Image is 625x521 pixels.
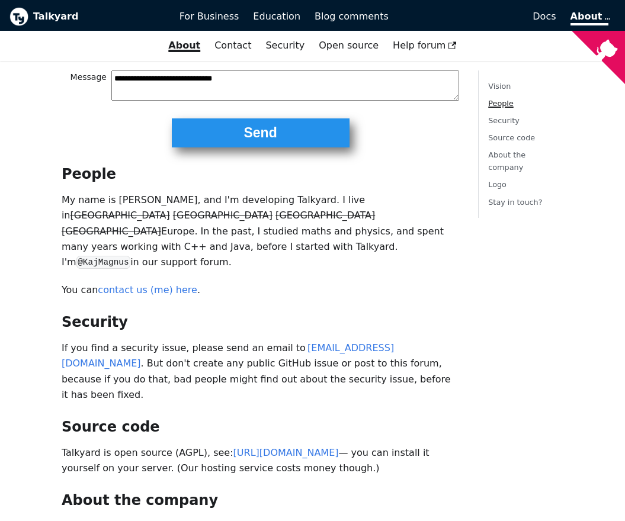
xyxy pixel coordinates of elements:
[62,491,459,509] h2: About the company
[98,284,197,295] a: contact us (me) here
[246,7,307,27] a: Education
[9,7,28,26] img: Talkyard logo
[172,118,350,147] button: Send
[180,11,239,22] span: For Business
[161,36,207,56] a: About
[488,133,535,142] a: Source code
[172,7,246,27] a: For Business
[488,181,507,189] a: Logo
[207,36,258,56] a: Contact
[533,11,556,22] span: Docs
[488,99,514,108] a: People
[488,82,511,91] a: Vision
[173,210,273,221] strike: [GEOGRAPHIC_DATA]
[62,165,459,183] h2: People
[70,210,170,221] strike: [GEOGRAPHIC_DATA]
[488,116,520,125] a: Security
[386,36,464,56] a: Help forum
[62,340,459,403] p: If you find a security issue, please send an email to . But don't create any public GitHub issue ...
[275,210,375,221] strike: [GEOGRAPHIC_DATA]
[396,7,563,27] a: Docs
[312,36,386,56] a: Open source
[62,445,459,477] p: Talkyard is open source (AGPL), see: — you can install it yourself on your server. (Our hosting s...
[253,11,300,22] span: Education
[62,226,161,237] strike: [GEOGRAPHIC_DATA]
[307,7,396,27] a: Blog comments
[570,11,608,25] a: About
[62,192,459,271] p: My name is [PERSON_NAME], and I'm developing Talkyard. I live in Europe. In the past, I studied m...
[62,418,459,436] h2: Source code
[111,70,459,101] textarea: Message
[62,313,459,331] h2: Security
[488,150,525,172] a: About the company
[315,11,389,22] span: Blog comments
[488,198,542,207] a: Stay in touch?
[62,282,459,298] p: You can .
[258,36,312,56] a: Security
[393,40,457,51] span: Help forum
[9,7,163,26] a: Talkyard logoTalkyard
[76,256,131,268] code: @KajMagnus
[62,70,111,101] span: Message
[33,9,163,24] b: Talkyard
[233,447,339,458] a: [URL][DOMAIN_NAME]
